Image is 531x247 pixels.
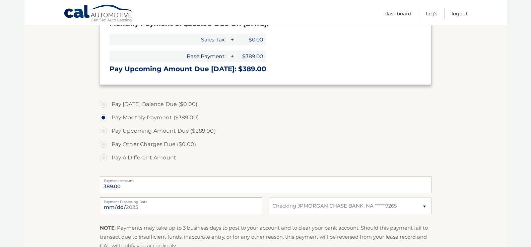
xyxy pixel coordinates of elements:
[100,138,432,151] label: Pay Other Charges Due ($0.00)
[100,151,432,164] label: Pay A Different Amount
[100,98,432,111] label: Pay [DATE] Balance Due ($0.00)
[385,8,411,19] a: Dashboard
[64,4,134,24] a: Cal Automotive
[100,176,432,193] input: Payment Amount
[110,34,228,45] span: Sales Tax:
[110,65,422,73] h3: Pay Upcoming Amount Due [DATE]: $389.00
[236,50,266,62] span: $389.00
[452,8,468,19] a: Logout
[100,111,432,124] label: Pay Monthly Payment ($389.00)
[110,50,228,62] span: Base Payment:
[426,8,437,19] a: FAQ's
[236,34,266,45] span: $0.00
[100,176,432,182] label: Payment Amount
[100,198,262,214] input: Payment Date
[100,198,262,203] label: Payment Processing Date
[100,225,115,231] strong: NOTE
[228,50,235,62] span: +
[100,124,432,138] label: Pay Upcoming Amount Due ($389.00)
[228,34,235,45] span: +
